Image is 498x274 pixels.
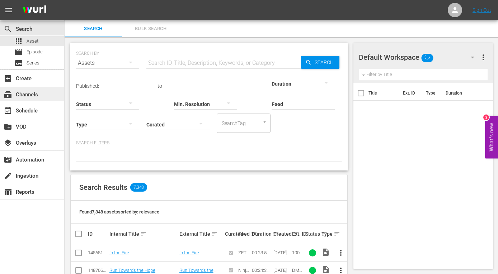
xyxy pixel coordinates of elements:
[14,59,23,67] span: Series
[109,250,129,255] a: In the Fire
[4,122,12,131] span: VOD
[4,90,12,99] span: Channels
[252,230,271,238] div: Duration
[76,53,139,73] div: Assets
[4,155,12,164] span: Automation
[76,83,99,89] span: Published:
[14,37,23,45] span: Asset
[422,83,441,103] th: Type
[479,49,488,66] button: more_vert
[399,83,422,103] th: Ext. ID
[4,106,12,115] span: Schedule
[88,268,107,273] div: 148706219
[126,25,175,33] span: Bulk Search
[441,83,484,103] th: Duration
[485,116,498,158] button: Open Feedback Widget
[14,48,23,57] span: Episode
[359,47,481,67] div: Default Workspace
[4,188,12,196] span: Reports
[179,250,199,255] a: In the Fire
[158,83,162,89] span: to
[211,231,218,237] span: sort
[140,231,147,237] span: sort
[4,139,12,147] span: Overlays
[238,250,249,261] span: ZETMAN
[17,2,52,19] img: ans4CAIJ8jUAAAAAAAAAAAAAAAAAAAAAAAAgQb4GAAAAAAAAAAAAAAAAAAAAAAAAJMjXAAAAAAAAAAAAAAAAAAAAAAAAgAT5G...
[27,48,43,56] span: Episode
[238,230,249,238] div: Feed
[321,265,330,274] span: Video
[109,268,155,273] a: Run Towards the Hope
[79,183,127,192] span: Search Results
[4,74,12,83] span: Create
[292,231,303,237] div: Ext. ID
[261,119,268,125] button: Open
[368,83,399,103] th: Title
[321,248,330,256] span: Video
[130,183,147,192] span: 7,348
[252,268,271,273] div: 00:24:37.476
[252,250,271,255] div: 00:23:51.096
[321,230,330,238] div: Type
[301,56,339,69] button: Search
[225,231,236,237] div: Curated
[273,268,290,273] div: [DATE]
[292,250,302,271] span: 1000000009935
[88,231,107,237] div: ID
[79,209,159,215] span: Found 7,348 assets sorted by: relevance
[27,59,39,67] span: Series
[305,230,319,238] div: Status
[109,230,177,238] div: Internal Title
[88,250,107,255] div: 148681383
[273,230,290,238] div: Created
[473,7,491,13] a: Sign Out
[4,6,13,14] span: menu
[27,38,38,45] span: Asset
[337,249,345,257] span: more_vert
[76,140,342,146] p: Search Filters:
[332,244,349,261] button: more_vert
[273,250,290,255] div: [DATE]
[4,25,12,33] span: Search
[483,114,489,120] div: 2
[479,53,488,62] span: more_vert
[179,230,223,238] div: External Title
[312,56,339,69] span: Search
[69,25,118,33] span: Search
[4,172,12,180] span: Ingestion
